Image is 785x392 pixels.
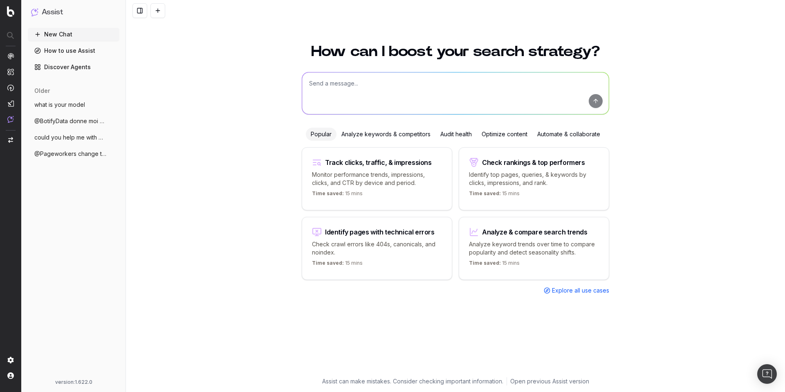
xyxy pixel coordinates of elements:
[312,260,363,270] p: 15 mins
[510,377,589,385] a: Open previous Assist version
[7,68,14,75] img: Intelligence
[28,115,119,128] button: @BotifyData donne moi une liste de 100 u
[7,84,14,91] img: Activation
[477,128,532,141] div: Optimize content
[34,117,106,125] span: @BotifyData donne moi une liste de 100 u
[312,260,344,266] span: Time saved:
[28,44,119,57] a: How to use Assist
[7,357,14,363] img: Setting
[8,137,13,143] img: Switch project
[469,190,501,196] span: Time saved:
[469,240,599,257] p: Analyze keyword trends over time to compare popularity and detect seasonality shifts.
[28,28,119,41] button: New Chat
[312,190,344,196] span: Time saved:
[7,53,14,59] img: Analytics
[325,229,435,235] div: Identify pages with technical errors
[34,150,106,158] span: @Pageworkers change title in label-emmau
[469,260,520,270] p: 15 mins
[312,171,442,187] p: Monitor performance trends, impressions, clicks, and CTR by device and period.
[312,240,442,257] p: Check crawl errors like 404s, canonicals, and noindex.
[34,133,106,142] span: could you help me with @KeywordsSuggesti
[302,44,609,59] h1: How can I boost your search strategy?
[544,286,609,295] a: Explore all use cases
[34,87,50,95] span: older
[532,128,605,141] div: Automate & collaborate
[336,128,435,141] div: Analyze keywords & competitors
[322,377,503,385] p: Assist can make mistakes. Consider checking important information.
[7,100,14,107] img: Studio
[7,372,14,379] img: My account
[28,147,119,160] button: @Pageworkers change title in label-emmau
[31,7,116,18] button: Assist
[7,6,14,17] img: Botify logo
[469,190,520,200] p: 15 mins
[757,364,777,384] div: Open Intercom Messenger
[552,286,609,295] span: Explore all use cases
[28,61,119,74] a: Discover Agents
[31,8,38,16] img: Assist
[482,159,585,166] div: Check rankings & top performers
[42,7,63,18] h1: Assist
[312,190,363,200] p: 15 mins
[7,116,14,123] img: Assist
[34,101,85,109] span: what is your model
[325,159,432,166] div: Track clicks, traffic, & impressions
[28,131,119,144] button: could you help me with @KeywordsSuggesti
[306,128,336,141] div: Popular
[482,229,588,235] div: Analyze & compare search trends
[28,98,119,111] button: what is your model
[469,171,599,187] p: Identify top pages, queries, & keywords by clicks, impressions, and rank.
[435,128,477,141] div: Audit health
[469,260,501,266] span: Time saved:
[31,379,116,385] div: version: 1.622.0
